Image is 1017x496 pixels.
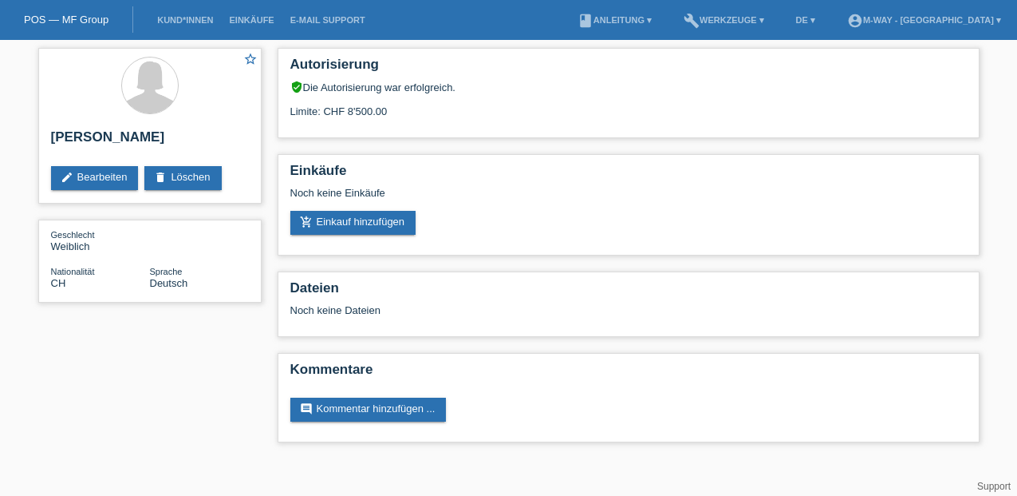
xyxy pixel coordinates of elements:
h2: [PERSON_NAME] [51,129,249,153]
i: add_shopping_cart [300,216,313,228]
i: star_border [243,52,258,66]
div: Noch keine Dateien [290,304,778,316]
i: verified_user [290,81,303,93]
a: E-Mail Support [282,15,373,25]
span: Nationalität [51,267,95,276]
span: Geschlecht [51,230,95,240]
a: add_shopping_cartEinkauf hinzufügen [290,211,416,235]
span: Sprache [150,267,183,276]
i: edit [61,171,73,184]
i: account_circle [847,13,863,29]
a: editBearbeiten [51,166,139,190]
a: POS — MF Group [24,14,108,26]
span: Schweiz [51,277,66,289]
a: commentKommentar hinzufügen ... [290,398,447,422]
a: deleteLöschen [144,166,221,190]
a: Support [977,481,1011,492]
div: Noch keine Einkäufe [290,187,967,211]
i: comment [300,403,313,415]
a: DE ▾ [788,15,823,25]
i: build [684,13,700,29]
a: star_border [243,52,258,69]
a: bookAnleitung ▾ [570,15,660,25]
a: Kund*innen [149,15,221,25]
div: Weiblich [51,228,150,252]
h2: Kommentare [290,362,967,386]
h2: Einkäufe [290,163,967,187]
span: Deutsch [150,277,188,289]
h2: Dateien [290,280,967,304]
h2: Autorisierung [290,57,967,81]
a: buildWerkzeuge ▾ [676,15,772,25]
a: account_circlem-way - [GEOGRAPHIC_DATA] ▾ [839,15,1009,25]
i: delete [154,171,167,184]
i: book [577,13,593,29]
div: Die Autorisierung war erfolgreich. [290,81,967,93]
div: Limite: CHF 8'500.00 [290,93,967,117]
a: Einkäufe [221,15,282,25]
